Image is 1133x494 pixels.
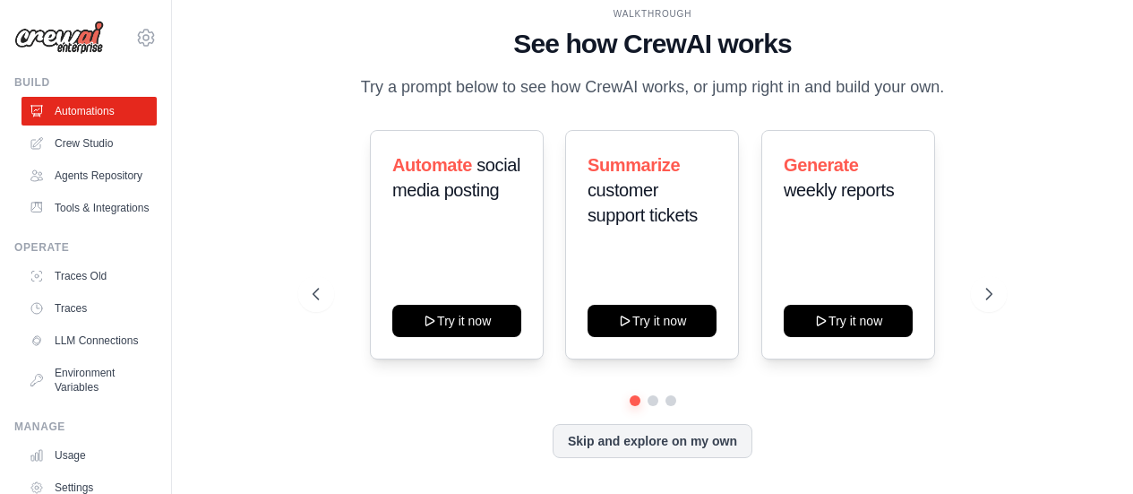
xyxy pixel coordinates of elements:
a: Traces [21,294,157,323]
a: Crew Studio [21,129,157,158]
a: Agents Repository [21,161,157,190]
span: Summarize [588,155,680,175]
a: LLM Connections [21,326,157,355]
a: Environment Variables [21,359,157,402]
div: WALKTHROUGH [313,7,992,21]
button: Try it now [784,305,913,337]
p: Try a prompt below to see how CrewAI works, or jump right in and build your own. [352,74,954,100]
button: Try it now [588,305,717,337]
a: Usage [21,441,157,470]
div: Build [14,75,157,90]
a: Automations [21,97,157,126]
span: Automate [392,155,472,175]
button: Skip and explore on my own [553,424,752,458]
div: Manage [14,420,157,434]
span: Generate [784,155,859,175]
div: Operate [14,240,157,255]
button: Try it now [392,305,521,337]
a: Tools & Integrations [21,194,157,222]
img: Logo [14,21,104,55]
span: customer support tickets [588,180,698,225]
span: social media posting [392,155,520,200]
h1: See how CrewAI works [313,28,992,60]
span: weekly reports [784,180,894,200]
a: Traces Old [21,262,157,290]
